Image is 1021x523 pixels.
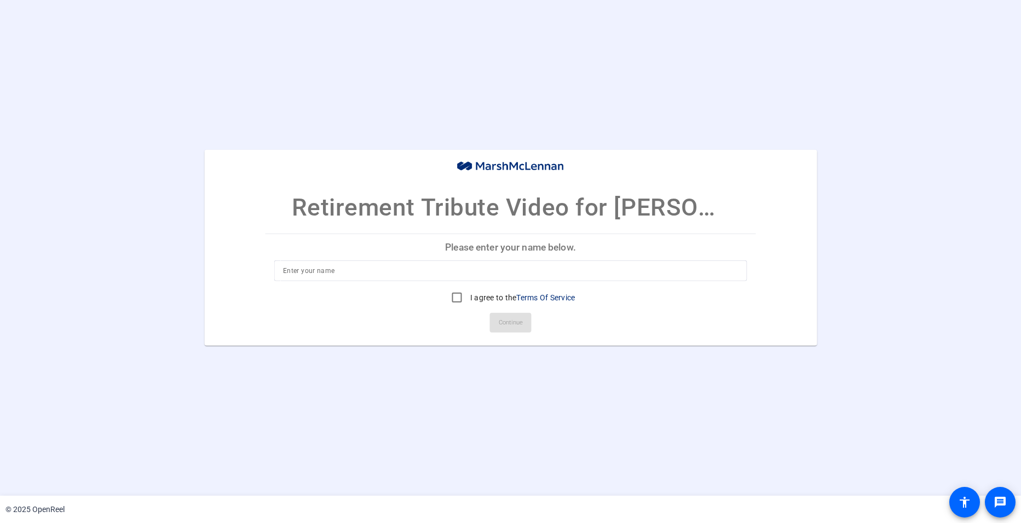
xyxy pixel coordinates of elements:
p: Please enter your name below. [266,234,755,260]
img: company-logo [456,161,566,173]
p: Retirement Tribute Video for [PERSON_NAME] [292,189,730,225]
label: I agree to the [468,292,575,303]
mat-icon: message [994,496,1007,509]
a: Terms Of Service [516,293,575,302]
mat-icon: accessibility [958,496,971,509]
div: © 2025 OpenReel [5,504,65,515]
input: Enter your name [283,264,738,277]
